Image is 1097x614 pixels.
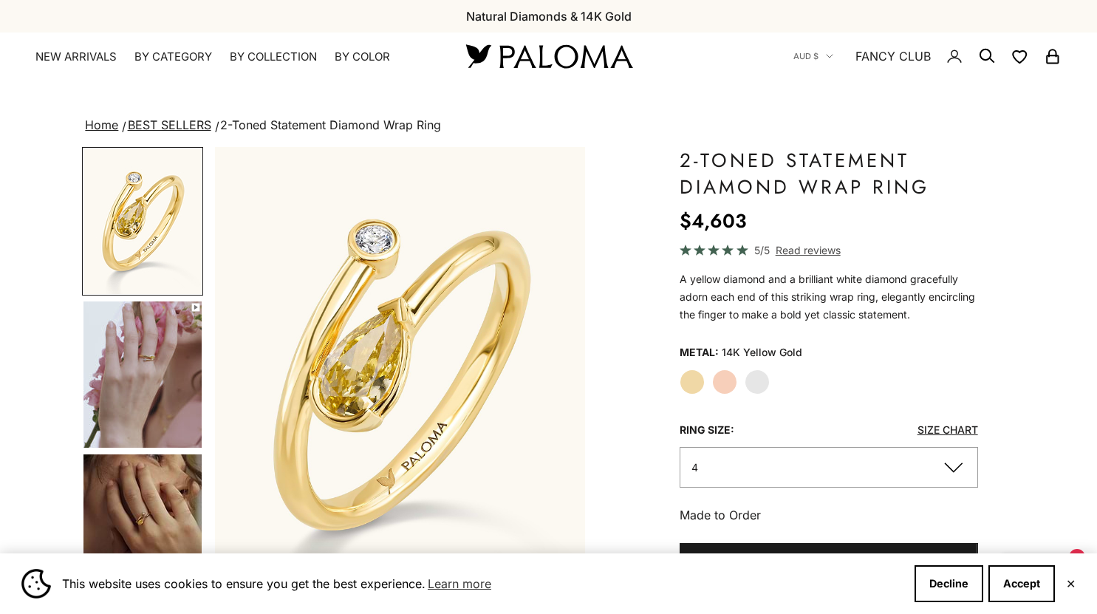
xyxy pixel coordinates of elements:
[680,206,747,236] sale-price: $4,603
[21,569,51,598] img: Cookie banner
[62,573,903,595] span: This website uses cookies to ensure you get the best experience.
[680,242,978,259] a: 5/5 Read reviews
[35,50,117,64] a: NEW ARRIVALS
[35,50,431,64] nav: Primary navigation
[754,242,770,259] span: 5/5
[917,423,978,436] a: Size Chart
[426,573,493,595] a: Learn more
[680,419,734,441] legend: Ring Size:
[82,115,1014,136] nav: breadcrumbs
[691,461,698,474] span: 4
[850,551,887,570] span: $4,603
[220,117,441,132] span: 2-Toned Statement Diamond Wrap Ring
[915,565,983,602] button: Decline
[83,454,202,601] img: #YellowGold #WhiteGold #RoseGold
[128,117,211,132] a: BEST SELLERS
[855,47,931,66] a: FANCY CLUB
[335,50,390,64] summary: By Color
[85,117,118,132] a: Home
[680,270,978,324] p: A yellow diamond and a brilliant white diamond gracefully adorn each end of this striking wrap ri...
[722,341,802,364] variant-option-value: 14K Yellow Gold
[82,147,203,296] button: Go to item 1
[770,551,838,570] span: Add to bag
[215,147,585,604] img: #YellowGold
[680,505,978,525] p: Made to Order
[82,300,203,449] button: Go to item 4
[134,50,212,64] summary: By Category
[215,147,585,604] div: Item 1 of 14
[680,147,978,200] h1: 2-Toned Statement Diamond Wrap Ring
[82,453,203,602] button: Go to item 5
[83,149,202,294] img: #YellowGold
[466,7,632,26] p: Natural Diamonds & 14K Gold
[793,50,833,63] button: AUD $
[1066,579,1076,588] button: Close
[680,341,719,364] legend: Metal:
[988,565,1055,602] button: Accept
[793,50,819,63] span: AUD $
[680,543,978,579] button: Add to bag-$4,603
[776,242,841,259] span: Read reviews
[230,50,317,64] summary: By Collection
[793,33,1062,80] nav: Secondary navigation
[680,447,978,488] button: 4
[83,301,202,448] img: #YellowGold #WhiteGold #RoseGold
